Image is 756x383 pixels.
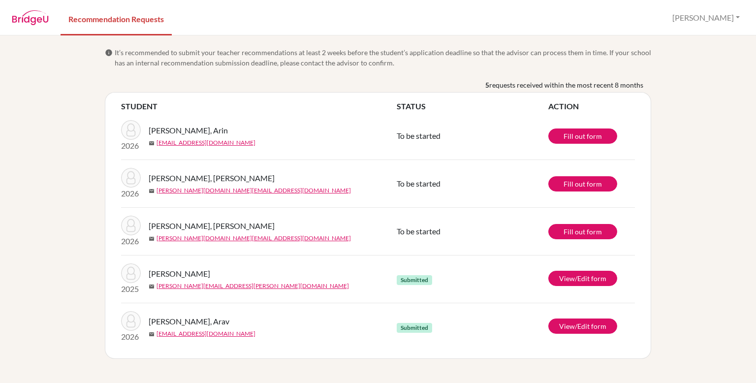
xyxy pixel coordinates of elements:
a: [EMAIL_ADDRESS][DOMAIN_NAME] [157,329,255,338]
span: [PERSON_NAME], [PERSON_NAME] [149,172,275,184]
span: info [105,49,113,57]
img: BridgeU logo [12,10,49,25]
span: Submitted [397,323,432,333]
span: [PERSON_NAME], [PERSON_NAME] [149,220,275,232]
span: [PERSON_NAME] [149,268,210,280]
a: Recommendation Requests [61,1,172,35]
p: 2026 [121,235,141,247]
span: mail [149,236,155,242]
a: Fill out form [548,176,617,191]
span: mail [149,331,155,337]
img: Umalker, Arav [121,311,141,331]
p: 2025 [121,283,141,295]
p: 2026 [121,140,141,152]
a: View/Edit form [548,319,617,334]
th: ACTION [548,100,635,112]
img: Balaji, Shraddha [121,168,141,188]
a: [PERSON_NAME][DOMAIN_NAME][EMAIL_ADDRESS][DOMAIN_NAME] [157,186,351,195]
span: To be started [397,226,441,236]
span: mail [149,188,155,194]
b: 5 [485,80,489,90]
a: Fill out form [548,224,617,239]
button: [PERSON_NAME] [668,8,744,27]
span: requests received within the most recent 8 months [489,80,643,90]
a: Fill out form [548,128,617,144]
span: To be started [397,179,441,188]
th: STUDENT [121,100,397,112]
img: Balaji, Shraddha [121,216,141,235]
a: [PERSON_NAME][EMAIL_ADDRESS][PERSON_NAME][DOMAIN_NAME] [157,282,349,290]
a: View/Edit form [548,271,617,286]
span: It’s recommended to submit your teacher recommendations at least 2 weeks before the student’s app... [115,47,651,68]
th: STATUS [397,100,548,112]
span: To be started [397,131,441,140]
p: 2026 [121,188,141,199]
span: [PERSON_NAME], Arin [149,125,228,136]
span: mail [149,140,155,146]
p: 2026 [121,331,141,343]
img: Garapati, Manas [121,263,141,283]
img: Raj Vugane, Arin [121,120,141,140]
span: mail [149,284,155,289]
a: [PERSON_NAME][DOMAIN_NAME][EMAIL_ADDRESS][DOMAIN_NAME] [157,234,351,243]
a: [EMAIL_ADDRESS][DOMAIN_NAME] [157,138,255,147]
span: Submitted [397,275,432,285]
span: [PERSON_NAME], Arav [149,316,229,327]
